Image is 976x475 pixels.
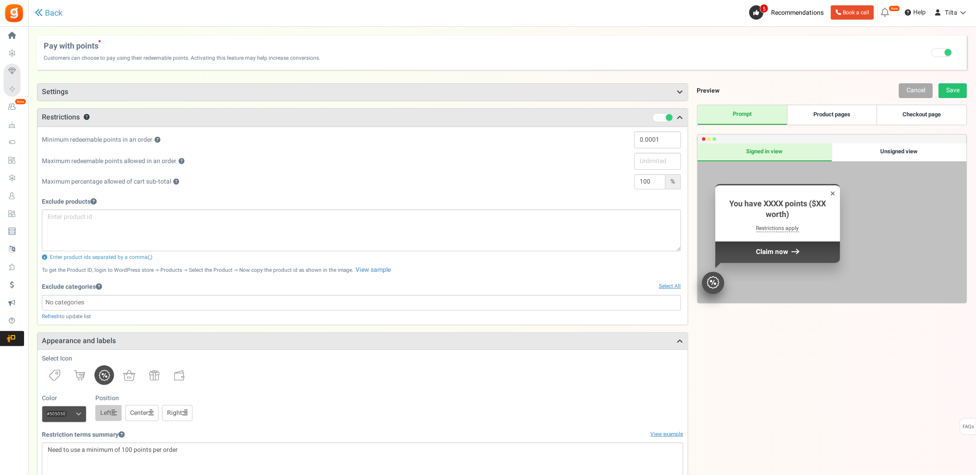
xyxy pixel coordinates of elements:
span: Help [911,8,926,17]
button: ? [179,159,184,164]
em: New [889,5,900,12]
label: Position [95,394,119,403]
input: Unlimited [634,153,681,170]
input: No categories [45,298,678,307]
h5: Restriction terms summary [42,431,125,438]
a: Select All [659,283,681,290]
a: View sample [353,266,393,274]
a: Save [939,83,967,98]
div: Claim now [715,241,840,262]
span: FAQs [962,418,974,435]
img: badge.svg [99,370,110,381]
a: Checkout page [877,105,966,125]
a: Center [125,405,159,421]
img: Gratisfaction [4,3,24,23]
label: Select Icon [42,354,72,363]
div: Preview only [698,143,967,303]
span: Minimum redeemable points in an order [42,135,160,144]
span: Maximum percentage allowed of cart sub-total [42,177,179,186]
span: New [98,40,101,42]
label: Color [42,394,57,403]
span: Customers can choose to pay using their redeemable points. Activating this feature may help incre... [44,51,320,61]
span: You have XXXX points ($XX worth) [729,198,826,221]
a: New [4,99,24,115]
a: View example [651,430,683,438]
a: 5 Recommendations [749,5,827,20]
span: Recommendations [771,8,824,17]
div: Enter product ids separated by a comma(,) [42,254,681,261]
span: Tilta [945,8,957,17]
div: × [830,188,836,200]
h5: Exclude products [42,198,681,205]
div: to update list [42,313,681,320]
em: New [15,98,26,105]
div: Restrictions apply [756,225,799,232]
img: wallet.svg [174,370,184,381]
span: Maximum redeemable points allowed in an order [42,156,184,166]
a: Cancel [899,83,933,98]
button: ? [155,137,160,143]
a: Help [901,5,929,20]
input: 0 [634,131,681,148]
span: 5 [760,4,768,13]
img: gift.svg [149,370,159,381]
img: cart.svg [74,370,85,381]
a: Left [95,405,122,421]
h5: Exclude categories [42,283,102,290]
span: Claim now [756,247,788,257]
a: Refresh [42,313,60,320]
a: Prompt [698,105,787,125]
a: Book a call [831,5,874,20]
img: priceTag.svg [49,370,60,381]
span: Restrictions [42,112,80,123]
small: To get the Product ID, login to WordPress store -> Products -> Select the Product -> Now copy the... [42,266,353,274]
h3: Settings [37,84,688,101]
div: Signed in view [698,143,832,161]
span: Pay with points [44,40,320,51]
button: ? [84,115,90,120]
img: shoppingBag.svg [123,370,135,381]
div: Unsigned view [832,143,967,161]
div: % [666,174,681,189]
a: Product pages [787,105,877,125]
h5: Preview [697,87,720,94]
button: ? [173,179,179,185]
h3: Appearance and labels [37,333,688,350]
a: Right [162,405,192,421]
img: badge.svg [707,276,719,289]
